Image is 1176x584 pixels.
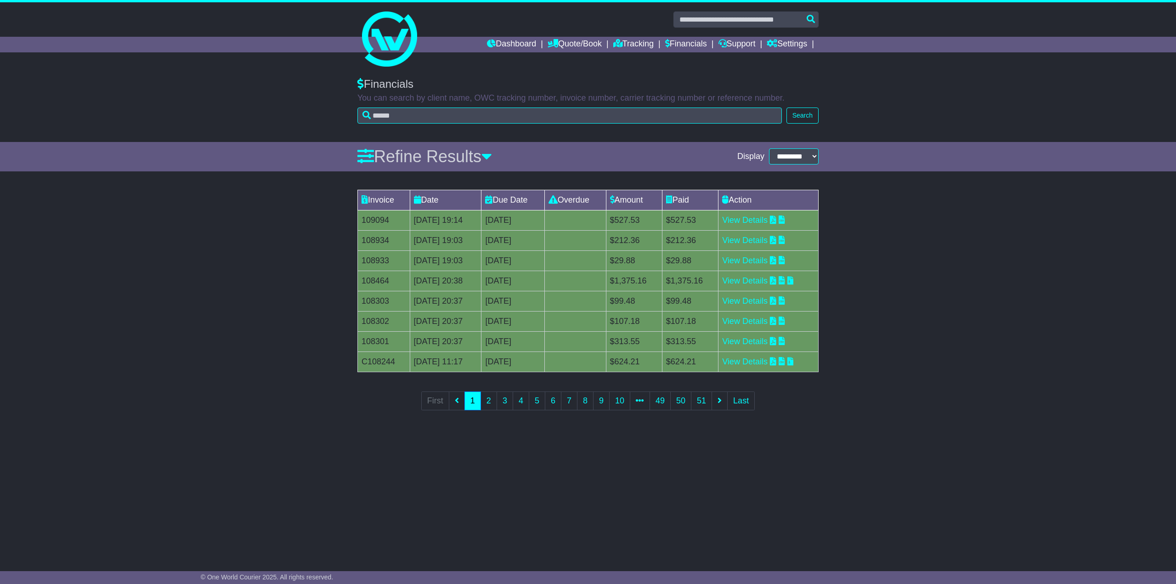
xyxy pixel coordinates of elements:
div: Financials [357,78,819,91]
a: Dashboard [487,37,536,52]
td: Amount [606,190,662,210]
td: $212.36 [606,230,662,250]
a: 4 [513,391,529,410]
a: 2 [481,391,497,410]
td: [DATE] 19:03 [410,250,481,271]
td: [DATE] 20:37 [410,291,481,311]
a: 7 [561,391,577,410]
td: 108464 [358,271,410,291]
td: [DATE] 19:03 [410,230,481,250]
a: View Details [722,357,768,366]
td: [DATE] 20:37 [410,331,481,352]
a: 3 [497,391,513,410]
td: $107.18 [606,311,662,331]
a: 10 [609,391,630,410]
a: View Details [722,236,768,245]
a: Last [727,391,755,410]
td: $624.21 [606,352,662,372]
td: 109094 [358,210,410,230]
td: [DATE] 20:37 [410,311,481,331]
td: Due Date [481,190,544,210]
td: [DATE] 19:14 [410,210,481,230]
td: $1,375.16 [606,271,662,291]
td: $212.36 [662,230,718,250]
a: Tracking [613,37,654,52]
td: Date [410,190,481,210]
td: [DATE] [481,210,544,230]
td: [DATE] [481,230,544,250]
td: Overdue [544,190,606,210]
td: Action [718,190,819,210]
a: Quote/Book [548,37,602,52]
td: 108934 [358,230,410,250]
a: 9 [593,391,610,410]
td: [DATE] [481,311,544,331]
td: [DATE] 11:17 [410,352,481,372]
button: Search [786,108,819,124]
p: You can search by client name, OWC tracking number, invoice number, carrier tracking number or re... [357,93,819,103]
td: [DATE] 20:38 [410,271,481,291]
a: 49 [650,391,671,410]
a: Refine Results [357,147,492,166]
a: View Details [722,317,768,326]
td: $527.53 [606,210,662,230]
td: $624.21 [662,352,718,372]
a: View Details [722,337,768,346]
a: Support [718,37,756,52]
a: View Details [722,256,768,265]
td: [DATE] [481,291,544,311]
a: View Details [722,276,768,285]
td: $313.55 [606,331,662,352]
td: $29.88 [662,250,718,271]
td: 108302 [358,311,410,331]
a: Settings [767,37,807,52]
a: View Details [722,215,768,225]
td: 108301 [358,331,410,352]
td: [DATE] [481,352,544,372]
td: $99.48 [662,291,718,311]
span: © One World Courier 2025. All rights reserved. [201,573,334,581]
td: 108933 [358,250,410,271]
td: [DATE] [481,250,544,271]
td: $1,375.16 [662,271,718,291]
td: 108303 [358,291,410,311]
a: View Details [722,296,768,306]
td: $107.18 [662,311,718,331]
a: 50 [670,391,691,410]
td: $29.88 [606,250,662,271]
td: C108244 [358,352,410,372]
td: [DATE] [481,271,544,291]
a: 8 [577,391,594,410]
a: 51 [691,391,712,410]
td: $99.48 [606,291,662,311]
span: Display [737,152,764,162]
a: Financials [665,37,707,52]
td: $313.55 [662,331,718,352]
td: Invoice [358,190,410,210]
a: 1 [464,391,481,410]
td: Paid [662,190,718,210]
a: 5 [529,391,545,410]
td: [DATE] [481,331,544,352]
td: $527.53 [662,210,718,230]
a: 6 [545,391,561,410]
